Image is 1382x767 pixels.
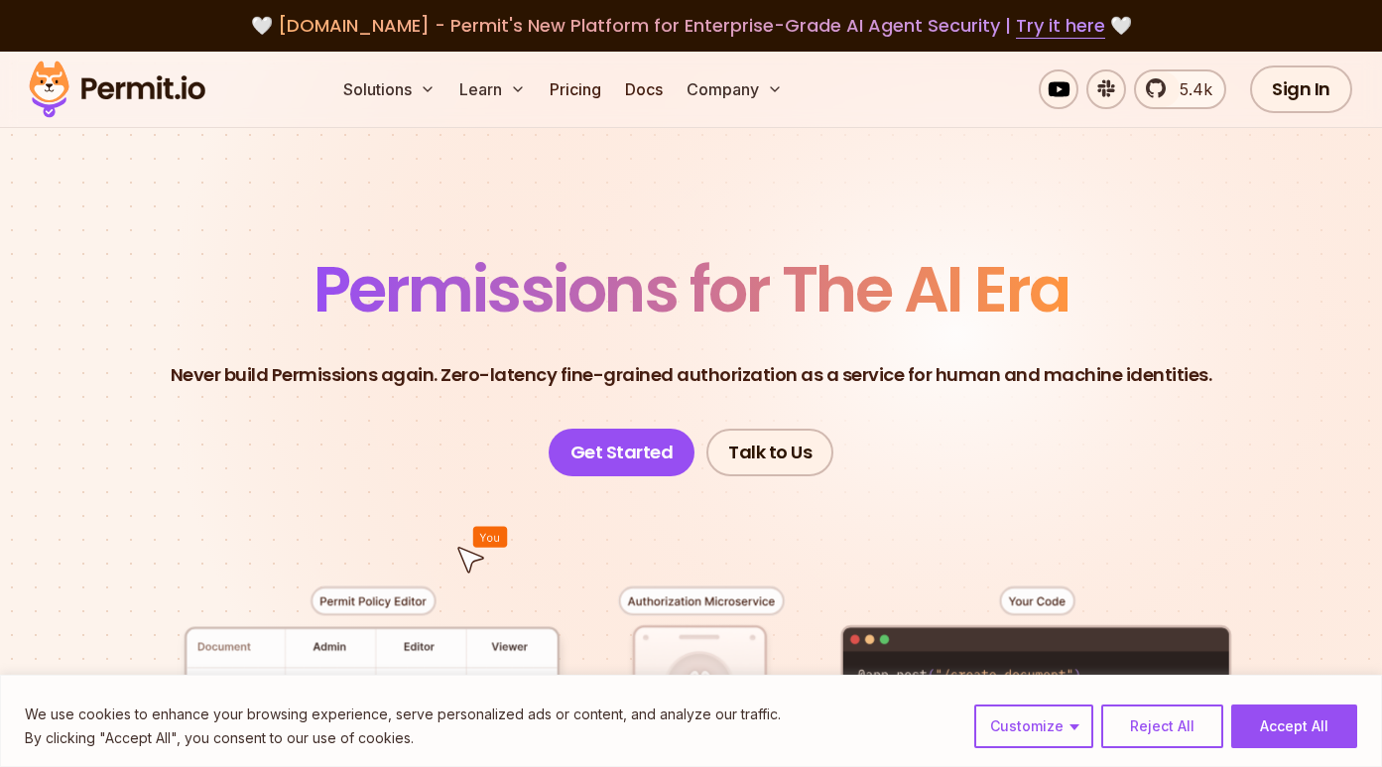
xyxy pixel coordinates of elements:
button: Accept All [1231,704,1357,748]
a: Get Started [549,429,695,476]
p: Never build Permissions again. Zero-latency fine-grained authorization as a service for human and... [171,361,1212,389]
button: Learn [451,69,534,109]
div: 🤍 🤍 [48,12,1334,40]
p: We use cookies to enhance your browsing experience, serve personalized ads or content, and analyz... [25,703,781,726]
a: Docs [617,69,671,109]
span: 5.4k [1168,77,1212,101]
a: Try it here [1016,13,1105,39]
button: Customize [974,704,1093,748]
p: By clicking "Accept All", you consent to our use of cookies. [25,726,781,750]
img: Permit logo [20,56,214,123]
button: Reject All [1101,704,1223,748]
a: Talk to Us [706,429,833,476]
span: Permissions for The AI Era [314,245,1069,333]
button: Solutions [335,69,443,109]
a: Sign In [1250,65,1352,113]
button: Company [679,69,791,109]
a: 5.4k [1134,69,1226,109]
a: Pricing [542,69,609,109]
span: [DOMAIN_NAME] - Permit's New Platform for Enterprise-Grade AI Agent Security | [278,13,1105,38]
